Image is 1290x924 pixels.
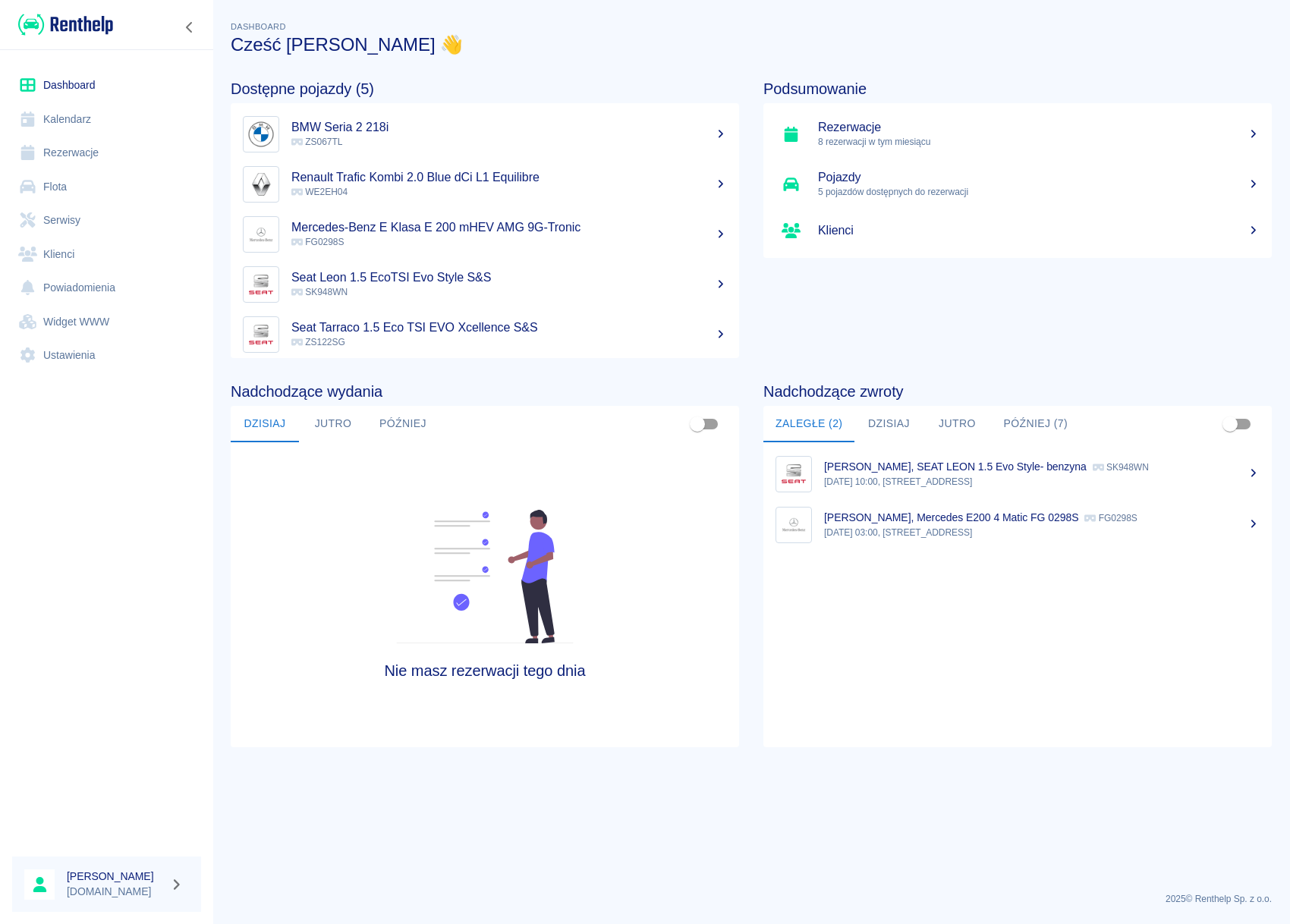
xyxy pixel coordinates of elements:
a: Image[PERSON_NAME], SEAT LEON 1.5 Evo Style- benzyna SK948WN[DATE] 10:00, [STREET_ADDRESS] [763,448,1272,499]
p: FG0298S [1084,513,1137,523]
p: 8 rezerwacji w tym miesiącu [818,135,1260,149]
p: [DATE] 10:00, [STREET_ADDRESS] [824,475,1260,489]
span: ZS067TL [291,137,342,147]
a: Ustawienia [12,338,201,372]
a: Klienci [763,209,1272,252]
h4: Nadchodzące zwroty [763,382,1272,401]
a: Powiadomienia [12,271,201,305]
button: Dzisiaj [231,406,299,442]
button: Jutro [923,406,991,442]
span: Pokaż przypisane tylko do mnie [1216,410,1244,438]
h5: Seat Tarraco 1.5 Eco TSI EVO Xcellence S&S [291,320,727,335]
h5: Renault Trafic Kombi 2.0 Blue dCi L1 Equilibre [291,170,727,185]
a: Serwisy [12,203,201,237]
img: Image [247,270,275,299]
button: Zwiń nawigację [178,17,201,37]
h5: Pojazdy [818,170,1260,185]
img: Image [247,170,275,199]
h4: Podsumowanie [763,80,1272,98]
img: Image [779,460,808,489]
a: ImageSeat Leon 1.5 EcoTSI Evo Style S&S SK948WN [231,259,739,310]
span: ZS122SG [291,337,345,347]
img: Image [247,320,275,349]
span: WE2EH04 [291,187,348,197]
p: [PERSON_NAME], SEAT LEON 1.5 Evo Style- benzyna [824,460,1087,473]
button: Jutro [299,406,367,442]
p: [DOMAIN_NAME] [67,884,164,900]
img: Image [247,220,275,249]
h4: Dostępne pojazdy (5) [231,80,739,98]
img: Image [779,511,808,539]
h3: Cześć [PERSON_NAME] 👋 [231,34,1272,55]
a: Widget WWW [12,305,201,339]
a: Kalendarz [12,102,201,137]
a: Image[PERSON_NAME], Mercedes E200 4 Matic FG 0298S FG0298S[DATE] 03:00, [STREET_ADDRESS] [763,499,1272,550]
h5: Klienci [818,223,1260,238]
a: Flota [12,170,201,204]
h6: [PERSON_NAME] [67,869,164,884]
h5: BMW Seria 2 218i [291,120,727,135]
span: Pokaż przypisane tylko do mnie [683,410,712,438]
h5: Rezerwacje [818,120,1260,135]
h5: Seat Leon 1.5 EcoTSI Evo Style S&S [291,270,727,285]
img: Fleet [387,510,583,643]
a: ImageRenault Trafic Kombi 2.0 Blue dCi L1 Equilibre WE2EH04 [231,159,739,209]
p: SK948WN [1093,462,1149,473]
a: Klienci [12,237,201,272]
button: Dzisiaj [854,406,923,442]
button: Zaległe (2) [763,406,854,442]
a: ImageBMW Seria 2 218i ZS067TL [231,109,739,159]
button: Później (7) [991,406,1080,442]
h4: Nie masz rezerwacji tego dnia [294,662,676,680]
img: Renthelp logo [18,12,113,37]
button: Później [367,406,439,442]
a: Renthelp logo [12,12,113,37]
a: Rezerwacje [12,136,201,170]
p: 5 pojazdów dostępnych do rezerwacji [818,185,1260,199]
a: ImageSeat Tarraco 1.5 Eco TSI EVO Xcellence S&S ZS122SG [231,310,739,360]
a: Rezerwacje8 rezerwacji w tym miesiącu [763,109,1272,159]
p: 2025 © Renthelp Sp. z o.o. [231,892,1272,906]
h4: Nadchodzące wydania [231,382,739,401]
span: Dashboard [231,22,286,31]
a: ImageMercedes-Benz E Klasa E 200 mHEV AMG 9G-Tronic FG0298S [231,209,739,259]
a: Dashboard [12,68,201,102]
p: [PERSON_NAME], Mercedes E200 4 Matic FG 0298S [824,511,1078,523]
span: SK948WN [291,287,348,297]
a: Pojazdy5 pojazdów dostępnych do rezerwacji [763,159,1272,209]
span: FG0298S [291,237,344,247]
img: Image [247,120,275,149]
h5: Mercedes-Benz E Klasa E 200 mHEV AMG 9G-Tronic [291,220,727,235]
p: [DATE] 03:00, [STREET_ADDRESS] [824,526,1260,539]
